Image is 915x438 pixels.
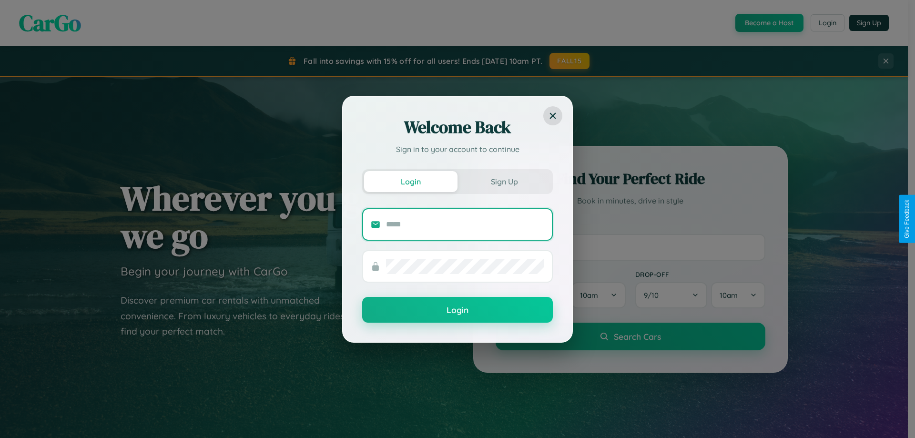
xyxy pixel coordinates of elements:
[362,116,553,139] h2: Welcome Back
[362,143,553,155] p: Sign in to your account to continue
[362,297,553,323] button: Login
[364,171,457,192] button: Login
[457,171,551,192] button: Sign Up
[904,200,910,238] div: Give Feedback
